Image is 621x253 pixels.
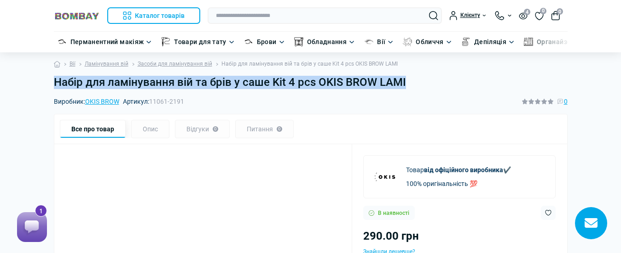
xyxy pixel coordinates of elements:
[403,37,412,46] img: Обличчя
[58,37,67,46] img: Перманентний макіяж
[131,120,169,138] div: Опис
[70,37,144,47] a: Перманентний макіяж
[235,120,294,138] div: Питання
[54,76,568,89] h1: Набір для ламінування вій та брів у саше Kit 4 pcs OKIS BROW LAMI
[107,7,200,24] button: Каталог товарів
[149,98,184,105] span: 11061-2191
[557,8,563,15] span: 0
[564,96,568,107] span: 0
[54,98,119,105] span: Виробник:
[138,60,212,68] a: Засоби для ламінування вій
[406,179,511,189] p: 100% оригінальність 💯
[519,11,528,19] button: 4
[540,8,546,14] span: 0
[535,11,544,21] a: 0
[70,60,75,68] a: Вії
[406,165,511,175] p: Товар ✔️
[307,37,347,47] a: Обладнання
[474,37,506,47] a: Депіляція
[60,120,126,138] div: Все про товар
[54,52,568,76] nav: breadcrumb
[416,37,444,47] a: Обличчя
[461,37,470,46] img: Депіляція
[257,37,277,47] a: Брови
[551,11,560,20] button: 0
[85,98,119,105] a: OKIS BROW
[85,60,128,68] a: Ламінування вій
[377,37,385,47] a: Вії
[364,37,373,46] img: Вії
[244,37,253,46] img: Брови
[26,0,38,12] div: 1
[371,163,399,191] img: OKIS BROW
[175,120,230,138] div: Відгуки
[524,37,533,46] img: Органайзери для косметики
[123,98,184,105] span: Артикул:
[541,206,556,220] button: Wishlist button
[524,9,530,15] span: 4
[429,11,438,20] button: Search
[424,166,503,174] b: від офіційного виробника
[161,37,170,46] img: Товари для тату
[54,11,100,20] img: BOMBAY
[363,206,415,220] div: В наявності
[174,37,226,47] a: Товари для тату
[294,37,303,46] img: Обладнання
[363,230,419,242] span: 290.00 грн
[212,60,398,68] li: Набір для ламінування вій та брів у саше Kit 4 pcs OKIS BROW LAMI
